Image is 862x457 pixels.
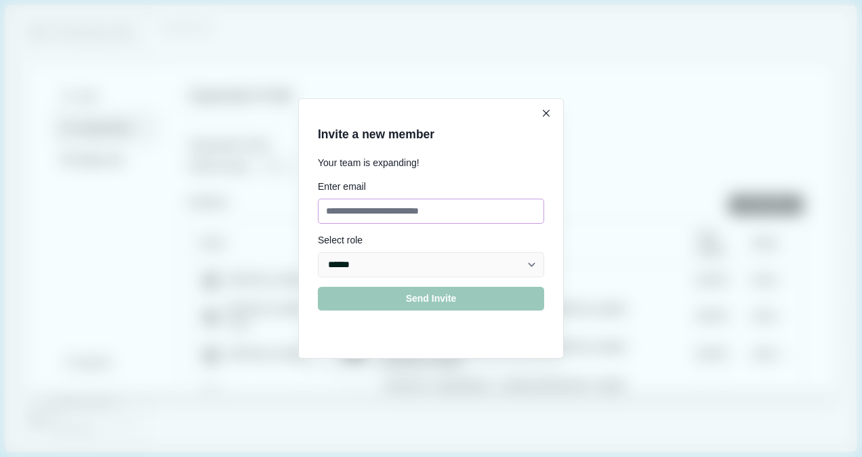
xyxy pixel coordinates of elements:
div: Select role [318,233,544,247]
div: Enter email [318,180,544,194]
button: Send Invite [318,287,544,311]
h2: Invite a new member [318,127,544,142]
button: Close [537,104,556,123]
p: Your team is expanding! [318,156,544,170]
